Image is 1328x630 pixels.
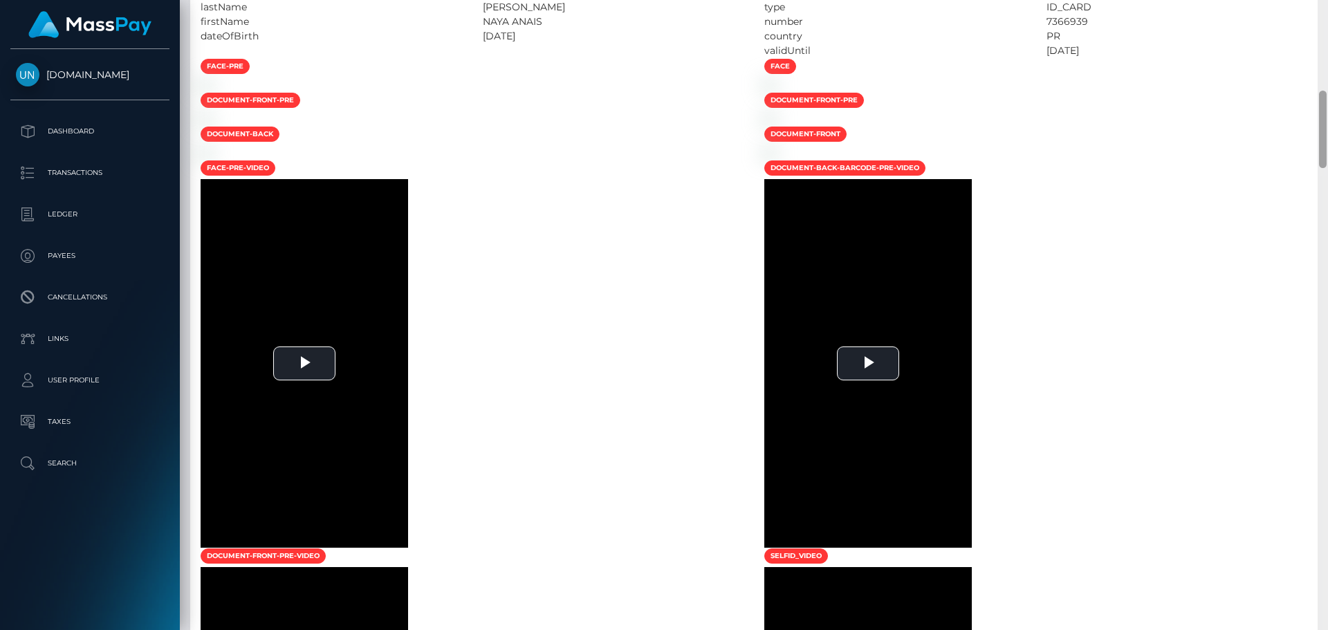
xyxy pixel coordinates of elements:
[764,548,828,564] span: selfid_video
[10,446,169,481] a: Search
[16,121,164,142] p: Dashboard
[16,453,164,474] p: Search
[201,80,212,91] img: d428209e-dabb-4f62-9a1a-9ef290481513
[201,179,408,548] div: Video Player
[16,411,164,432] p: Taxes
[16,287,164,308] p: Cancellations
[201,160,275,176] span: face-pre-video
[10,405,169,439] a: Taxes
[10,363,169,398] a: User Profile
[754,15,1036,29] div: number
[273,346,335,380] button: Play Video
[754,29,1036,44] div: country
[28,11,151,38] img: MassPay Logo
[1036,29,1318,44] div: PR
[764,147,775,158] img: 93b60475-8e73-4d7d-8cae-f1cf09c6ba29
[16,163,164,183] p: Transactions
[764,127,847,142] span: document-front
[1036,15,1318,29] div: 7366939
[190,29,472,44] div: dateOfBirth
[10,197,169,232] a: Ledger
[16,63,39,86] img: Unlockt.me
[764,59,796,74] span: face
[201,59,250,74] span: face-pre
[16,328,164,349] p: Links
[754,44,1036,58] div: validUntil
[16,370,164,391] p: User Profile
[10,280,169,315] a: Cancellations
[10,239,169,273] a: Payees
[764,80,775,91] img: ca47315a-7291-4367-a666-d41cd60a0447
[472,29,755,44] div: [DATE]
[201,127,279,142] span: document-back
[764,179,972,548] div: Video Player
[10,156,169,190] a: Transactions
[16,245,164,266] p: Payees
[201,548,326,564] span: document-front-pre-video
[201,113,212,124] img: 2109231b-d52a-424c-a37b-3f7849e807d5
[190,15,472,29] div: firstName
[764,160,925,176] span: document-back-barcode-pre-video
[201,93,300,108] span: document-front-pre
[16,204,164,225] p: Ledger
[837,346,899,380] button: Play Video
[10,68,169,81] span: [DOMAIN_NAME]
[472,15,755,29] div: NAYA ANAIS
[764,93,864,108] span: document-front-pre
[764,113,775,124] img: 7acbe49d-d541-441d-87d0-74f577b9dd7b
[201,147,212,158] img: 7db05b72-df8d-4bb9-b126-7fc6f30e0f8f
[1036,44,1318,58] div: [DATE]
[10,114,169,149] a: Dashboard
[10,322,169,356] a: Links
